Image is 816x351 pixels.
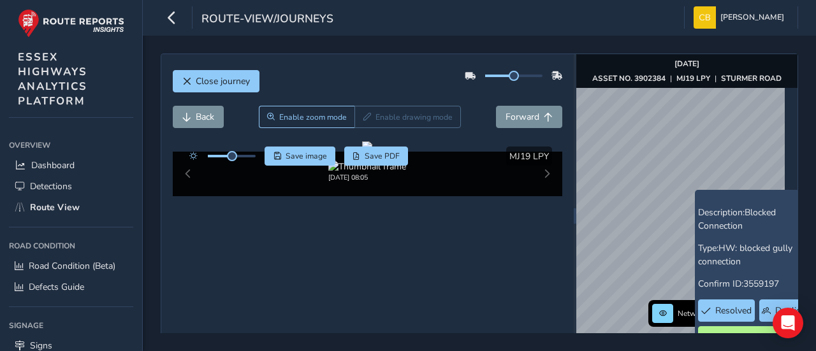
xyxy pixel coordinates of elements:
[173,70,259,92] button: Close journey
[18,50,87,108] span: ESSEX HIGHWAYS ANALYTICS PLATFORM
[279,112,347,122] span: Enable zoom mode
[592,73,666,83] strong: ASSET NO. 3902384
[328,161,406,173] img: Thumbnail frame
[9,316,133,335] div: Signage
[29,281,84,293] span: Defects Guide
[9,276,133,297] a: Defects Guide
[674,59,699,69] strong: [DATE]
[31,159,75,171] span: Dashboard
[328,173,406,182] div: [DATE] 08:05
[365,151,400,161] span: Save PDF
[721,73,782,83] strong: STURMER ROAD
[698,299,755,322] button: Resolved
[201,11,333,29] span: route-view/journeys
[259,106,355,128] button: Zoom
[694,6,716,29] img: diamond-layout
[506,111,539,123] span: Forward
[9,197,133,218] a: Route View
[676,73,710,83] strong: MJ19 LPY
[9,176,133,197] a: Detections
[265,147,335,166] button: Save
[715,304,752,317] span: Resolved
[773,308,803,338] div: Open Intercom Messenger
[9,155,133,176] a: Dashboard
[698,206,776,232] span: Blocked Connection
[720,6,784,29] span: [PERSON_NAME]
[9,236,133,255] div: Road Condition
[694,6,789,29] button: [PERSON_NAME]
[196,75,250,87] span: Close journey
[9,136,133,155] div: Overview
[743,278,779,290] span: 3559197
[698,242,792,268] span: HW: blocked gully connection
[344,147,409,166] button: PDF
[496,106,562,128] button: Forward
[29,260,115,272] span: Road Condition (Beta)
[9,255,133,276] a: Road Condition (Beta)
[18,9,124,38] img: rr logo
[286,151,327,161] span: Save image
[196,111,214,123] span: Back
[173,106,224,128] button: Back
[721,331,810,343] span: See in Confirm
[509,150,549,162] span: MJ19 LPY
[30,180,72,192] span: Detections
[592,73,782,83] div: | |
[30,201,80,213] span: Route View
[678,308,707,319] span: Network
